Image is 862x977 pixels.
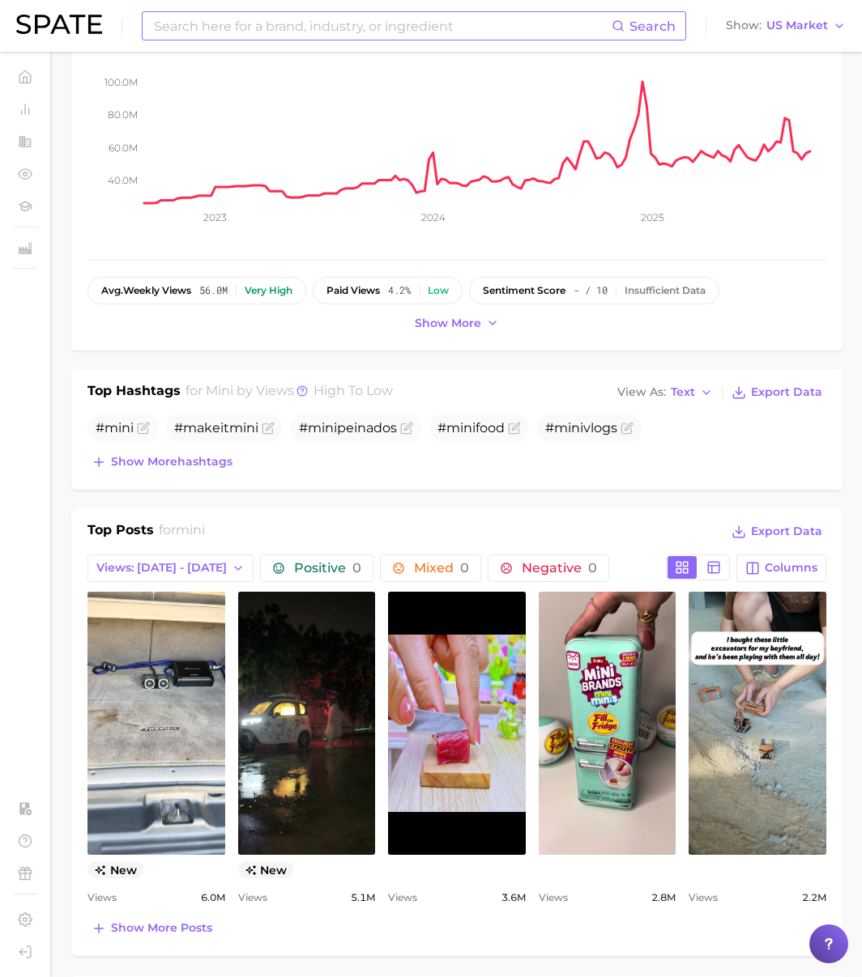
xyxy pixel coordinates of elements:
[87,888,117,907] span: Views
[137,422,150,435] button: Flag as miscategorized or irrelevant
[651,888,676,907] span: 2.8m
[238,861,294,878] span: new
[671,388,695,397] span: Text
[446,420,476,435] span: mini
[751,525,822,538] span: Export Data
[199,285,228,296] span: 56.0m
[621,422,634,435] button: Flag as miscategorized or irrelevant
[13,940,37,964] a: Log out. Currently logged in with e-mail yumi.toki@spate.nyc.
[96,561,227,575] span: Views: [DATE] - [DATE]
[414,562,469,575] span: Mixed
[262,422,275,435] button: Flag as miscategorized or irrelevant
[314,383,393,398] span: high to low
[111,455,233,469] span: Show more hashtags
[174,420,258,435] span: #makeit
[352,560,361,576] span: 0
[152,12,612,40] input: Search here for a brand, industry, or ingredient
[629,19,676,34] span: Search
[574,285,608,296] span: - / 10
[109,141,138,153] tspan: 60.0m
[313,277,463,304] button: paid views4.2%Low
[101,284,123,296] abbr: average
[765,561,817,575] span: Columns
[87,277,306,304] button: avg.weekly views56.0mVery high
[411,312,503,334] button: Show more
[388,285,411,296] span: 4.2%
[351,888,375,907] span: 5.1m
[726,21,762,30] span: Show
[108,174,138,186] tspan: 40.0m
[111,921,212,935] span: Show more posts
[159,520,205,545] h2: for
[294,562,361,575] span: Positive
[766,21,828,30] span: US Market
[613,382,717,403] button: View AsText
[722,15,850,36] button: ShowUS Market
[437,420,505,435] span: # food
[689,888,718,907] span: Views
[588,560,597,576] span: 0
[176,522,205,537] span: mini
[105,420,134,435] span: mini
[245,285,292,296] div: Very high
[87,554,254,582] button: Views: [DATE] - [DATE]
[206,383,233,398] span: mini
[728,520,826,543] button: Export Data
[469,277,719,304] button: sentiment score- / 10Insufficient Data
[308,420,337,435] span: mini
[203,211,227,223] tspan: 2023
[728,381,826,404] button: Export Data
[87,917,216,940] button: Show more posts
[641,211,664,223] tspan: 2025
[415,316,481,330] span: Show more
[554,420,583,435] span: mini
[87,451,237,474] button: Show morehashtags
[108,108,138,121] tspan: 80.0m
[326,285,380,296] span: paid views
[545,420,617,435] span: # vlogs
[539,888,568,907] span: Views
[522,562,597,575] span: Negative
[501,888,526,907] span: 3.6m
[483,285,565,296] span: sentiment score
[625,285,706,296] div: Insufficient Data
[388,888,417,907] span: Views
[299,420,397,435] span: # peinados
[460,560,469,576] span: 0
[751,385,822,399] span: Export Data
[400,422,413,435] button: Flag as miscategorized or irrelevant
[87,381,181,404] h1: Top Hashtags
[87,520,154,545] h1: Top Posts
[186,381,393,404] h2: for by Views
[802,888,826,907] span: 2.2m
[101,285,191,296] span: weekly views
[238,888,267,907] span: Views
[508,422,521,435] button: Flag as miscategorized or irrelevant
[96,420,134,435] span: #
[105,76,138,88] tspan: 100.0m
[428,285,449,296] div: Low
[617,388,666,397] span: View As
[87,861,143,878] span: new
[736,554,826,582] button: Columns
[16,15,102,34] img: SPATE
[201,888,225,907] span: 6.0m
[421,211,446,223] tspan: 2024
[229,420,258,435] span: mini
